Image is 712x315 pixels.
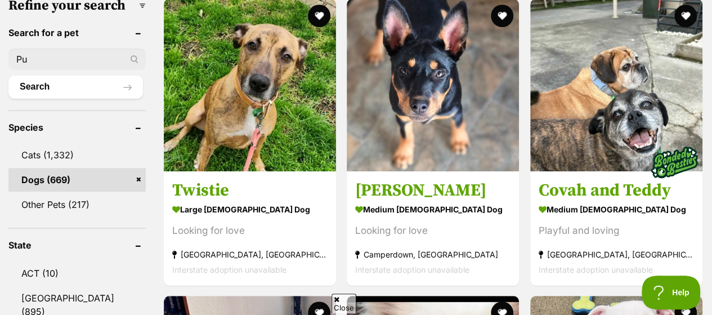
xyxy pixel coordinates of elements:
[324,16,396,36] a: Learn More
[1,1,409,50] a: image
[8,261,146,285] a: ACT (10)
[491,5,514,27] button: favourite
[126,15,165,20] a: Zone Bowling
[172,223,328,238] div: Looking for love
[642,276,701,309] iframe: Help Scout Beacon - Open
[539,179,694,201] h3: Covah and Teddy
[165,15,206,20] a: Sponsored
[539,264,653,274] span: Interstate adoption unavailable
[8,143,146,167] a: Cats (1,332)
[329,16,396,36] a: Book Now
[539,246,694,261] strong: [GEOGRAPHIC_DATA], [GEOGRAPHIC_DATA]
[165,15,206,21] span: Sponsored
[539,201,694,217] strong: medium [DEMOGRAPHIC_DATA] Dog
[154,15,195,20] a: Sponsored
[172,264,286,274] span: Interstate adoption unavailable
[8,240,146,250] header: State
[154,15,195,21] span: Sponsored
[172,246,328,261] strong: [GEOGRAPHIC_DATA], [GEOGRAPHIC_DATA]
[347,171,519,285] a: [PERSON_NAME] medium [DEMOGRAPHIC_DATA] Dog Looking for love Camperdown, [GEOGRAPHIC_DATA] Inters...
[355,201,511,217] strong: medium [DEMOGRAPHIC_DATA] Dog
[126,15,154,20] a: Timezone
[396,1,409,10] a: AdChoices
[332,294,356,313] span: Close
[1,1,9,8] img: get
[355,223,511,238] div: Looking for love
[126,24,322,35] a: Ready to win big?
[8,193,146,216] a: Other Pets (217)
[355,179,511,201] h3: [PERSON_NAME]
[539,223,694,238] div: Playful and loving
[333,21,374,30] span: Learn More
[308,5,330,27] button: favourite
[338,21,374,30] span: Book Now
[8,168,146,192] a: Dogs (669)
[126,24,326,35] a: Let the good times roll
[674,5,697,27] button: favourite
[164,171,336,285] a: Twistie large [DEMOGRAPHIC_DATA] Dog Looking for love [GEOGRAPHIC_DATA], [GEOGRAPHIC_DATA] Inters...
[8,28,146,38] header: Search for a pet
[355,264,469,274] span: Interstate adoption unavailable
[8,122,146,132] header: Species
[355,246,511,261] strong: Camperdown, [GEOGRAPHIC_DATA]
[8,48,146,70] input: Toby
[8,76,143,98] button: Search
[530,171,702,285] a: Covah and Teddy medium [DEMOGRAPHIC_DATA] Dog Playful and loving [GEOGRAPHIC_DATA], [GEOGRAPHIC_D...
[172,179,328,201] h3: Twistie
[172,201,328,217] strong: large [DEMOGRAPHIC_DATA] Dog
[646,134,702,190] img: bonded besties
